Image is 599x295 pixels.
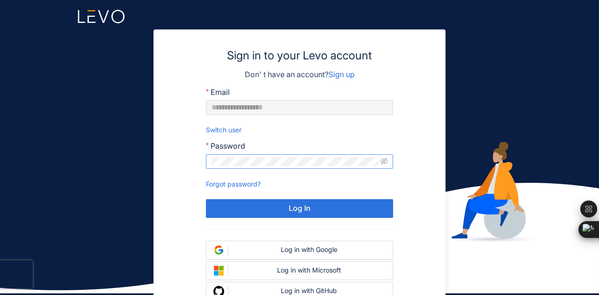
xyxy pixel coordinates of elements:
button: Log in with Microsoft [206,261,393,280]
span: eye-invisible [380,158,388,165]
p: Don' t have an account? [172,69,427,80]
div: Log in with Google [232,246,386,253]
label: Email [206,88,230,96]
a: Sign up [329,70,355,79]
button: Log in with Google [206,241,393,259]
input: Email [206,100,393,115]
a: Forgot password? [206,180,261,188]
div: Log in with Microsoft [232,266,386,274]
button: Log In [206,199,393,218]
a: Switch user [206,126,241,134]
div: Log in with GitHub [232,287,386,295]
label: Password [206,142,245,150]
input: Password [212,157,379,165]
span: Log In [289,204,311,212]
h3: Sign in to your Levo account [172,48,427,63]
